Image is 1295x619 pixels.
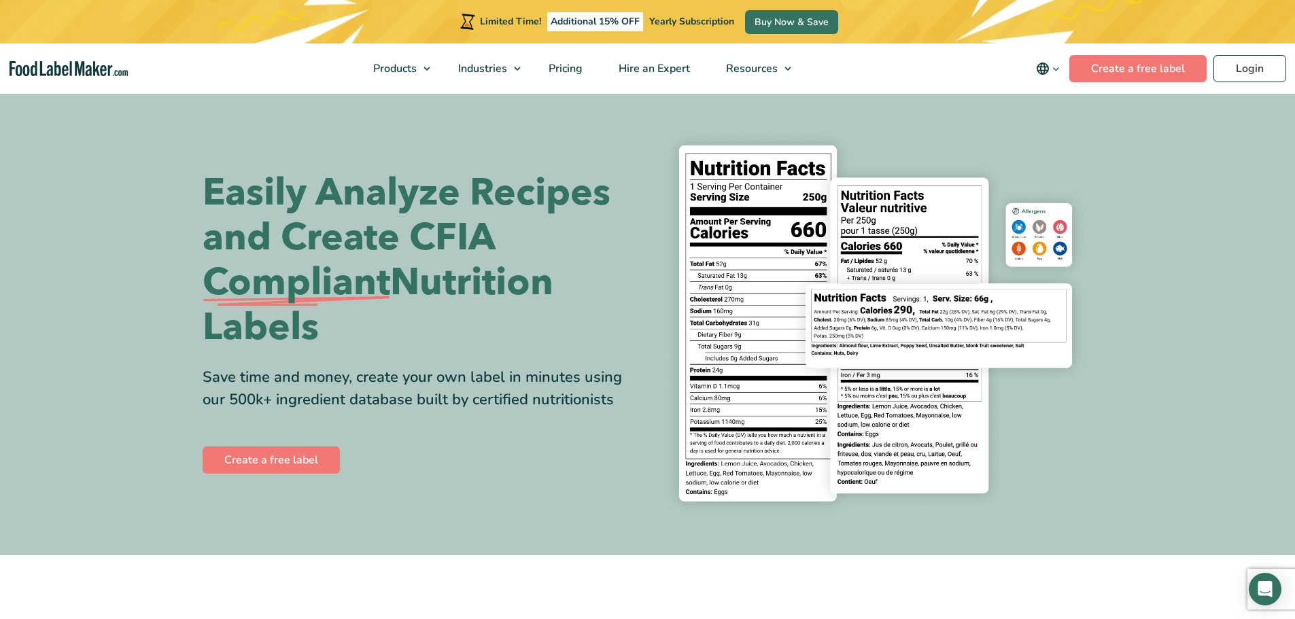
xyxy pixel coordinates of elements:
[1213,55,1286,82] a: Login
[615,61,691,76] span: Hire an Expert
[203,366,638,411] div: Save time and money, create your own label in minutes using our 500k+ ingredient database built b...
[203,446,340,474] a: Create a free label
[545,61,584,76] span: Pricing
[601,43,705,94] a: Hire an Expert
[1249,573,1281,605] div: Open Intercom Messenger
[708,43,798,94] a: Resources
[722,61,779,76] span: Resources
[203,260,390,305] span: Compliant
[745,10,838,34] a: Buy Now & Save
[369,61,418,76] span: Products
[649,15,734,28] span: Yearly Subscription
[547,12,643,31] span: Additional 15% OFF
[531,43,598,94] a: Pricing
[480,15,541,28] span: Limited Time!
[1069,55,1207,82] a: Create a free label
[203,171,638,350] h1: Easily Analyze Recipes and Create CFIA Nutrition Labels
[454,61,508,76] span: Industries
[356,43,437,94] a: Products
[441,43,528,94] a: Industries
